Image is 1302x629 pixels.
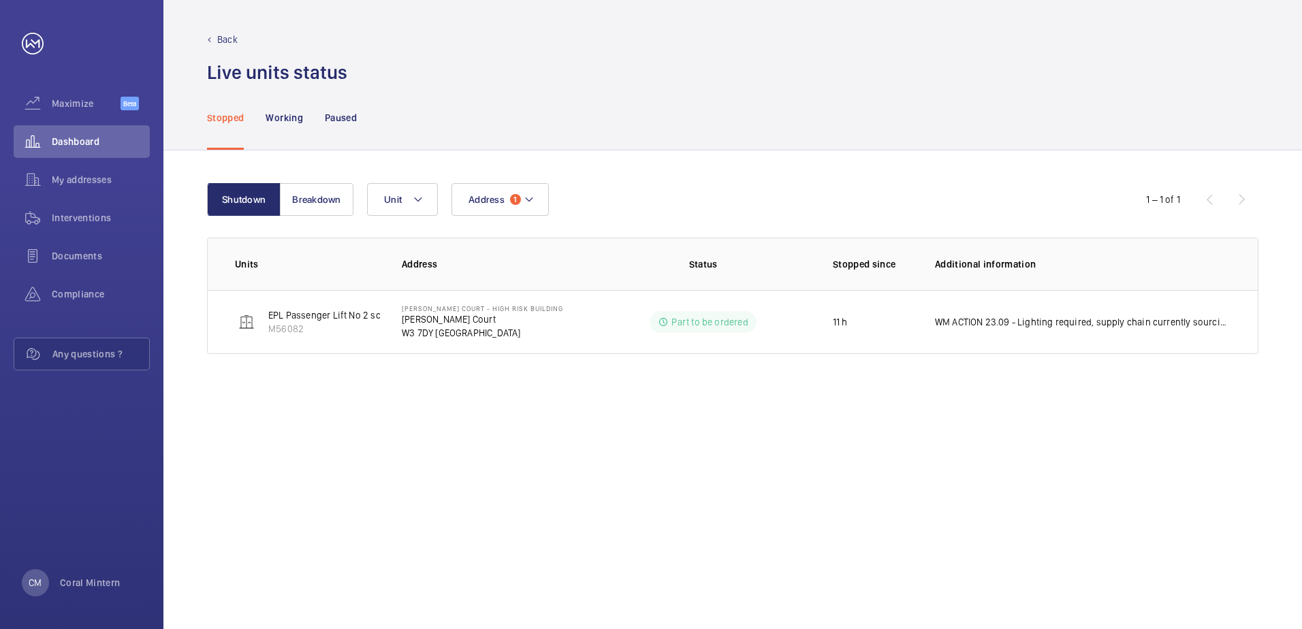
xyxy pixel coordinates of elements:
[207,183,281,216] button: Shutdown
[268,322,405,336] p: M56082
[605,257,801,271] p: Status
[52,347,149,361] span: Any questions ?
[207,60,347,85] h1: Live units status
[60,576,121,590] p: Coral Mintern
[671,315,748,329] p: Part to be ordered
[238,314,255,330] img: elevator.svg
[833,315,848,329] p: 11 h
[52,135,150,148] span: Dashboard
[235,257,380,271] p: Units
[52,97,121,110] span: Maximize
[121,97,139,110] span: Beta
[52,211,150,225] span: Interventions
[1146,193,1180,206] div: 1 – 1 of 1
[266,111,302,125] p: Working
[52,287,150,301] span: Compliance
[833,257,913,271] p: Stopped since
[207,111,244,125] p: Stopped
[217,33,238,46] p: Back
[402,304,563,312] p: [PERSON_NAME] Court - High Risk Building
[510,194,521,205] span: 1
[367,183,438,216] button: Unit
[402,257,595,271] p: Address
[402,326,563,340] p: W3 7DY [GEOGRAPHIC_DATA]
[935,257,1230,271] p: Additional information
[384,194,402,205] span: Unit
[935,315,1230,329] p: WM ACTION 23.09 - Lighting required, supply chain currently sourcing.
[325,111,357,125] p: Paused
[280,183,353,216] button: Breakdown
[451,183,549,216] button: Address1
[402,312,563,326] p: [PERSON_NAME] Court
[52,249,150,263] span: Documents
[469,194,505,205] span: Address
[52,173,150,187] span: My addresses
[29,576,42,590] p: CM
[268,308,405,322] p: EPL Passenger Lift No 2 schn 33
